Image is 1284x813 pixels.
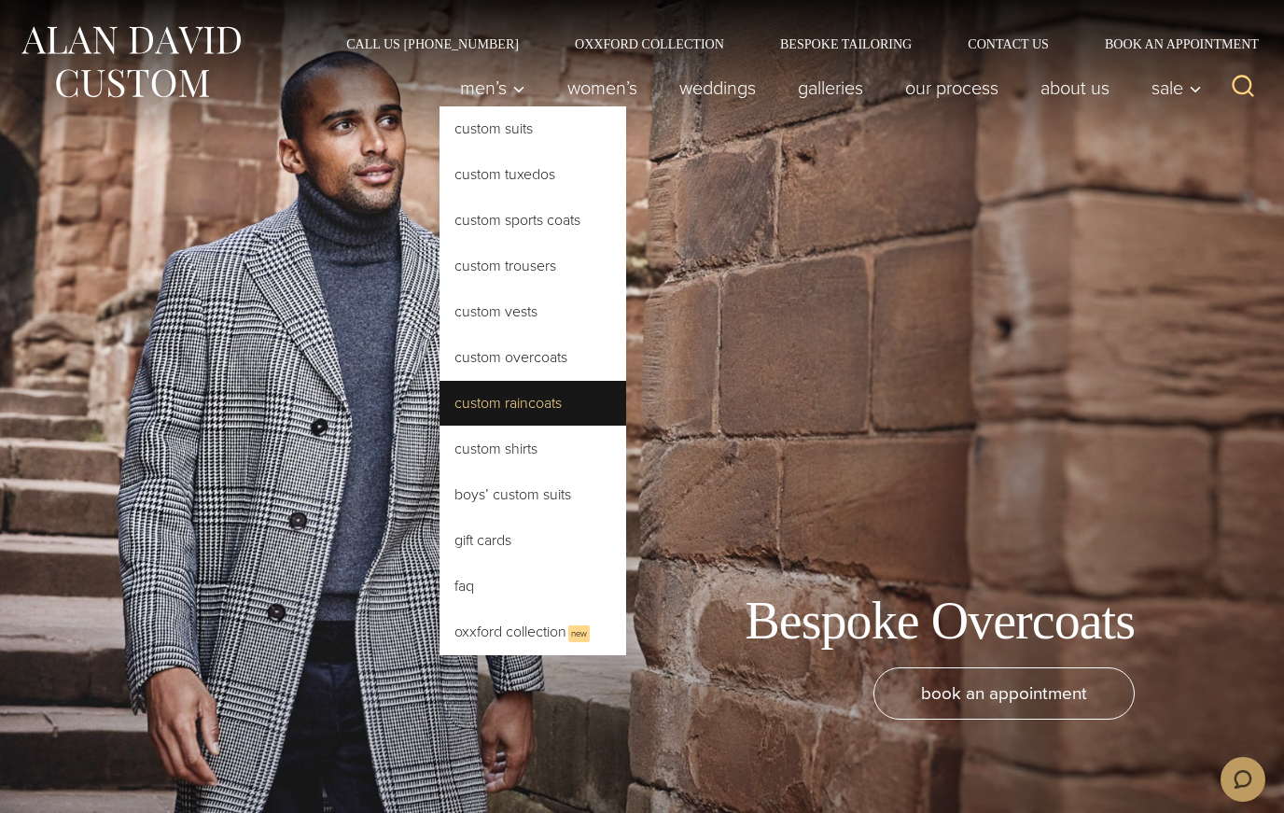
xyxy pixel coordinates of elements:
[440,427,626,471] a: Custom Shirts
[1221,757,1265,804] iframe: Opens a widget where you can chat to one of our agents
[752,37,940,50] a: Bespoke Tailoring
[440,69,1212,106] nav: Primary Navigation
[873,667,1135,720] a: book an appointment
[777,69,885,106] a: Galleries
[440,152,626,197] a: Custom Tuxedos
[940,37,1077,50] a: Contact Us
[440,198,626,243] a: Custom Sports Coats
[440,335,626,380] a: Custom Overcoats
[440,106,626,151] a: Custom Suits
[568,625,590,642] span: New
[318,37,547,50] a: Call Us [PHONE_NUMBER]
[440,518,626,563] a: Gift Cards
[547,37,752,50] a: Oxxford Collection
[885,69,1020,106] a: Our Process
[440,244,626,288] a: Custom Trousers
[19,21,243,104] img: Alan David Custom
[745,590,1135,652] h1: Bespoke Overcoats
[440,472,626,517] a: Boys’ Custom Suits
[440,564,626,609] a: FAQ
[1077,37,1265,50] a: Book an Appointment
[921,680,1087,707] span: book an appointment
[1020,69,1131,106] a: About Us
[440,381,626,426] a: Custom Raincoats
[547,69,659,106] a: Women’s
[440,289,626,334] a: Custom Vests
[1221,65,1265,110] button: View Search Form
[440,69,547,106] button: Child menu of Men’s
[659,69,777,106] a: weddings
[440,610,626,655] a: Oxxford CollectionNew
[1131,69,1212,106] button: Child menu of Sale
[318,37,1265,50] nav: Secondary Navigation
